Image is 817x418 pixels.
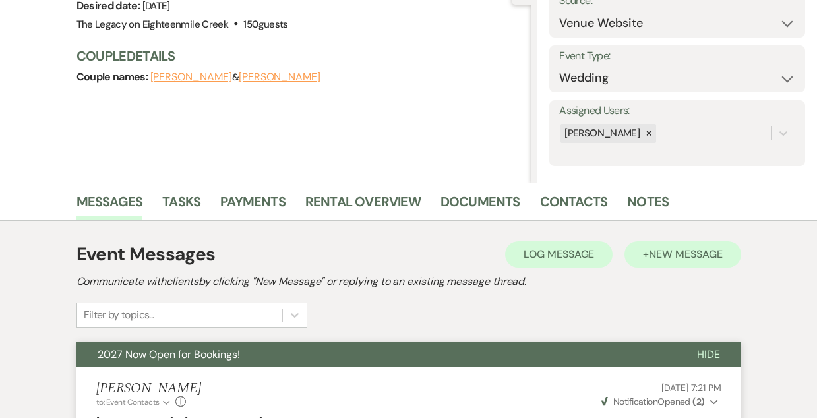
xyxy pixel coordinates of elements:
[76,191,143,220] a: Messages
[76,47,518,65] h3: Couple Details
[76,18,229,31] span: The Legacy on Eighteenmile Creek
[76,70,150,84] span: Couple names:
[601,396,705,407] span: Opened
[649,247,722,261] span: New Message
[243,18,287,31] span: 150 guests
[559,102,795,121] label: Assigned Users:
[220,191,286,220] a: Payments
[613,396,657,407] span: Notification
[162,191,200,220] a: Tasks
[560,124,642,143] div: [PERSON_NAME]
[239,72,320,82] button: [PERSON_NAME]
[440,191,520,220] a: Documents
[676,342,741,367] button: Hide
[98,347,240,361] span: 2027 Now Open for Bookings!
[76,274,741,289] h2: Communicate with clients by clicking "New Message" or replying to an existing message thread.
[627,191,669,220] a: Notes
[96,380,201,397] h5: [PERSON_NAME]
[559,47,795,66] label: Event Type:
[692,396,704,407] strong: ( 2 )
[150,71,320,84] span: &
[524,247,594,261] span: Log Message
[76,342,676,367] button: 2027 Now Open for Bookings!
[84,307,154,323] div: Filter by topics...
[540,191,608,220] a: Contacts
[150,72,232,82] button: [PERSON_NAME]
[305,191,421,220] a: Rental Overview
[76,241,216,268] h1: Event Messages
[697,347,720,361] span: Hide
[96,396,172,408] button: to: Event Contacts
[624,241,741,268] button: +New Message
[96,397,160,407] span: to: Event Contacts
[599,395,721,409] button: NotificationOpened (2)
[661,382,721,394] span: [DATE] 7:21 PM
[505,241,613,268] button: Log Message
